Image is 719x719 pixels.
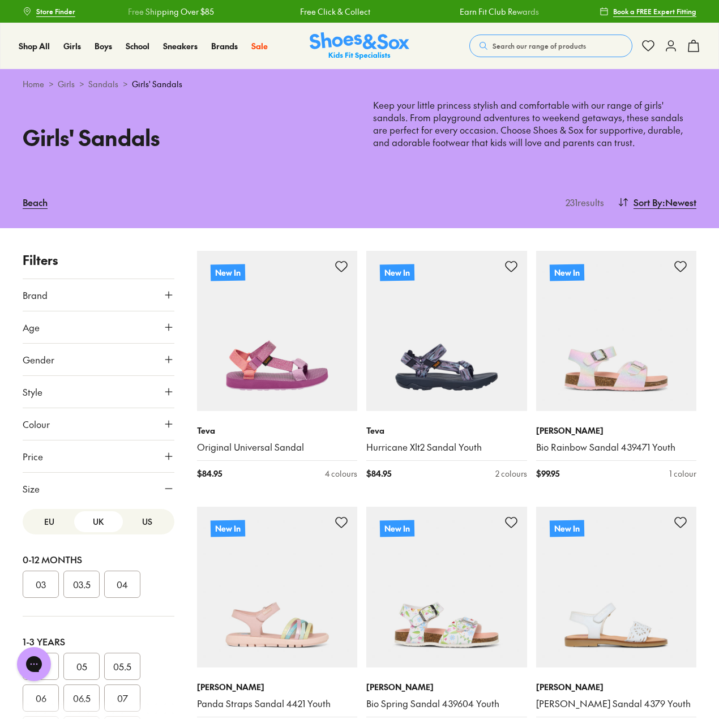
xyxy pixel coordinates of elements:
[495,468,527,480] div: 2 colours
[104,653,140,680] button: 05.5
[634,195,662,209] span: Sort By
[23,450,43,463] span: Price
[19,40,50,52] a: Shop All
[23,279,174,311] button: Brand
[618,190,696,215] button: Sort By:Newest
[197,441,358,453] a: Original Universal Sandal
[132,78,182,90] span: Girls' Sandals
[662,195,696,209] span: : Newest
[23,473,174,504] button: Size
[23,353,54,366] span: Gender
[600,1,696,22] a: Book a FREE Expert Fitting
[310,32,409,60] a: Shoes & Sox
[104,684,140,712] button: 07
[536,468,559,480] span: $ 99.95
[23,417,50,431] span: Colour
[123,511,172,532] button: US
[104,571,140,598] button: 04
[373,99,696,149] p: Keep your little princess stylish and comfortable with our range of girls' sandals. From playgrou...
[549,264,584,281] p: New In
[251,40,268,52] a: Sale
[197,507,358,667] a: New In
[469,35,632,57] button: Search our range of products
[23,553,174,566] div: 0-12 Months
[197,468,222,480] span: $ 84.95
[23,385,42,399] span: Style
[23,288,48,302] span: Brand
[23,311,174,343] button: Age
[63,684,100,712] button: 06.5
[561,195,604,209] p: 231 results
[549,520,584,537] p: New In
[23,320,40,334] span: Age
[366,507,527,667] a: New In
[366,251,527,412] a: New In
[366,425,527,436] p: Teva
[74,511,123,532] button: UK
[197,251,358,412] a: New In
[23,121,346,153] h1: Girls' Sandals
[197,697,358,710] a: Panda Straps Sandal 4421 Youth
[23,408,174,440] button: Colour
[380,520,414,537] p: New In
[23,440,174,472] button: Price
[23,78,696,90] div: > > >
[23,190,48,215] a: Beach
[25,511,74,532] button: EU
[23,635,174,648] div: 1-3 Years
[380,264,414,281] p: New In
[23,376,174,408] button: Style
[459,6,538,18] a: Earn Fit Club Rewards
[23,251,174,269] p: Filters
[493,41,586,51] span: Search our range of products
[23,344,174,375] button: Gender
[88,78,118,90] a: Sandals
[23,1,75,22] a: Store Finder
[126,40,149,52] a: School
[536,507,697,667] a: New In
[536,697,697,710] a: [PERSON_NAME] Sandal 4379 Youth
[366,697,527,710] a: Bio Spring Sandal 439604 Youth
[23,684,59,712] button: 06
[63,571,100,598] button: 03.5
[536,441,697,453] a: Bio Rainbow Sandal 439471 Youth
[536,251,697,412] a: New In
[63,653,100,680] button: 05
[299,6,370,18] a: Free Click & Collect
[163,40,198,52] a: Sneakers
[127,6,213,18] a: Free Shipping Over $85
[36,6,75,16] span: Store Finder
[310,32,409,60] img: SNS_Logo_Responsive.svg
[197,425,358,436] p: Teva
[669,468,696,480] div: 1 colour
[63,40,81,52] a: Girls
[210,264,245,281] p: New In
[95,40,112,52] a: Boys
[23,78,44,90] a: Home
[11,643,57,685] iframe: Gorgias live chat messenger
[58,78,75,90] a: Girls
[366,681,527,693] p: [PERSON_NAME]
[366,441,527,453] a: Hurricane Xlt2 Sandal Youth
[366,468,391,480] span: $ 84.95
[536,425,697,436] p: [PERSON_NAME]
[613,6,696,16] span: Book a FREE Expert Fitting
[210,520,245,537] p: New In
[536,681,697,693] p: [PERSON_NAME]
[211,40,238,52] a: Brands
[23,571,59,598] button: 03
[325,468,357,480] div: 4 colours
[197,681,358,693] p: [PERSON_NAME]
[23,482,40,495] span: Size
